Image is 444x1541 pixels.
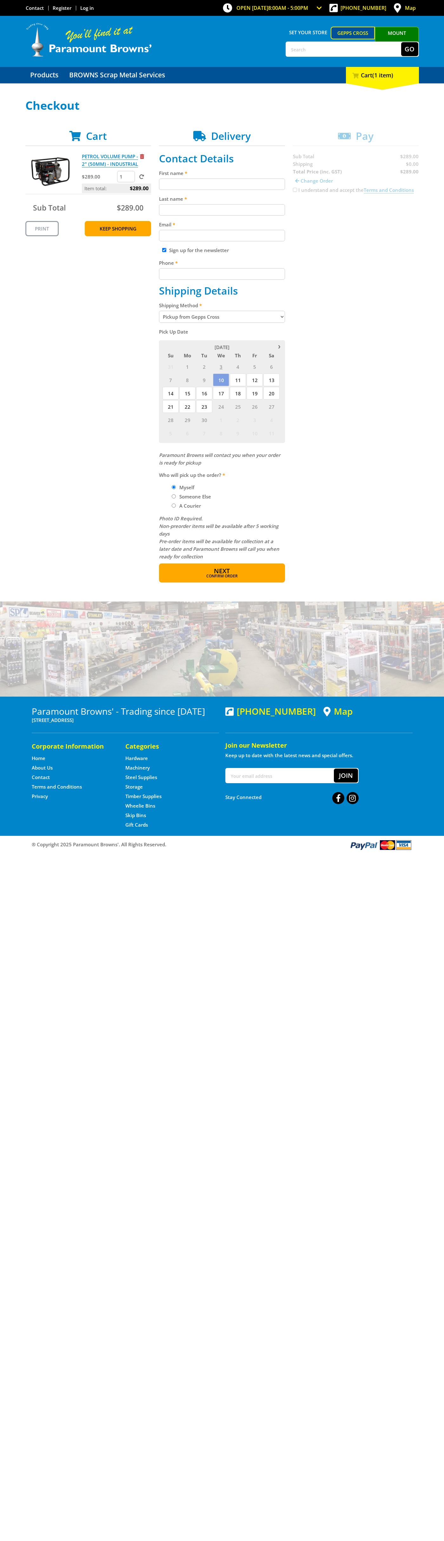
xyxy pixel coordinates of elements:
[247,351,263,360] span: Fr
[213,387,229,400] span: 17
[169,247,229,253] label: Sign up for the newsletter
[32,706,219,716] h3: Paramount Browns' - Trading since [DATE]
[230,351,246,360] span: Th
[213,351,229,360] span: We
[25,221,59,236] a: Print
[125,774,157,781] a: Go to the Steel Supplies page
[334,769,358,783] button: Join
[372,71,393,79] span: (1 item)
[162,400,179,413] span: 21
[85,221,151,236] a: Keep Shopping
[162,351,179,360] span: Su
[179,387,195,400] span: 15
[247,427,263,439] span: 10
[349,839,413,851] img: PayPal, Mastercard, Visa accepted
[247,400,263,413] span: 26
[225,751,413,759] p: Keep up to date with the latest news and special offers.
[247,387,263,400] span: 19
[230,374,246,386] span: 11
[401,42,418,56] button: Go
[196,400,212,413] span: 23
[263,387,280,400] span: 20
[263,427,280,439] span: 11
[159,311,285,323] select: Please select a shipping method.
[125,755,148,762] a: Go to the Hardware page
[331,27,375,39] a: Gepps Cross
[230,413,246,426] span: 2
[140,153,144,159] a: Remove from cart
[86,129,107,143] span: Cart
[26,5,44,11] a: Go to the Contact page
[159,153,285,165] h2: Contact Details
[177,491,213,502] label: Someone Else
[213,413,229,426] span: 1
[64,67,170,83] a: Go to the BROWNS Scrap Metal Services page
[159,204,285,216] input: Please enter your last name.
[236,4,308,11] span: OPEN [DATE]
[179,351,195,360] span: Mo
[196,374,212,386] span: 9
[213,374,229,386] span: 10
[32,764,53,771] a: Go to the About Us page
[286,42,401,56] input: Search
[159,230,285,241] input: Please enter your email address.
[125,784,143,790] a: Go to the Storage page
[263,374,280,386] span: 13
[159,302,285,309] label: Shipping Method
[82,173,116,180] p: $289.00
[125,742,206,751] h5: Categories
[32,742,113,751] h5: Corporate Information
[230,400,246,413] span: 25
[263,360,280,373] span: 6
[53,5,71,11] a: Go to the registration page
[213,400,229,413] span: 24
[25,839,419,851] div: ® Copyright 2025 Paramount Browns'. All Rights Reserved.
[25,22,152,57] img: Paramount Browns'
[247,360,263,373] span: 5
[125,793,162,800] a: Go to the Timber Supplies page
[225,790,359,805] div: Stay Connected
[215,344,229,350] span: [DATE]
[159,563,285,582] button: Next Confirm order
[263,413,280,426] span: 4
[162,374,179,386] span: 7
[125,803,155,809] a: Go to the Wheelie Bins page
[173,574,271,578] span: Confirm order
[31,153,70,191] img: PETROL VOLUME PUMP - 2" (50MM) - INDUSTRIAL
[25,67,63,83] a: Go to the Products page
[214,567,230,575] span: Next
[196,351,212,360] span: Tu
[177,500,203,511] label: A Courier
[125,764,150,771] a: Go to the Machinery page
[263,351,280,360] span: Sa
[179,360,195,373] span: 1
[230,427,246,439] span: 9
[32,755,45,762] a: Go to the Home page
[130,184,149,193] span: $289.00
[159,452,280,466] em: Paramount Browns will contact you when your order is ready for pickup
[159,328,285,335] label: Pick Up Date
[32,774,50,781] a: Go to the Contact page
[82,153,138,167] a: PETROL VOLUME PUMP - 2" (50MM) - INDUSTRIAL
[159,179,285,190] input: Please enter your first name.
[172,504,176,508] input: Please select who will pick up the order.
[172,494,176,498] input: Please select who will pick up the order.
[32,784,82,790] a: Go to the Terms and Conditions page
[159,515,279,560] em: Photo ID Required. Non-preorder items will be available after 5 working days Pre-order items will...
[179,374,195,386] span: 8
[225,706,316,716] div: [PHONE_NUMBER]
[196,387,212,400] span: 16
[323,706,353,717] a: View a map of Gepps Cross location
[230,387,246,400] span: 18
[196,427,212,439] span: 7
[125,812,146,819] a: Go to the Skip Bins page
[213,360,229,373] span: 3
[263,400,280,413] span: 27
[225,741,413,750] h5: Join our Newsletter
[196,413,212,426] span: 30
[177,482,196,493] label: Myself
[159,221,285,228] label: Email
[346,67,419,83] div: Cart
[162,360,179,373] span: 31
[25,99,419,112] h1: Checkout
